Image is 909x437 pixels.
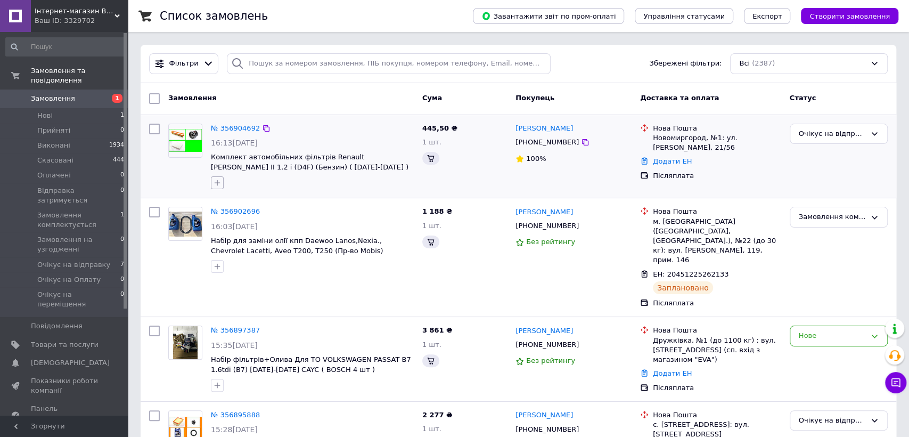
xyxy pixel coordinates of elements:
[481,11,616,21] span: Завантажити звіт по пром-оплаті
[653,281,713,294] div: Заплановано
[515,410,573,420] a: [PERSON_NAME]
[120,126,124,135] span: 0
[37,290,120,309] span: Очікує на переміщення
[37,275,101,285] span: Очікує на Оплату
[790,94,816,102] span: Статус
[739,59,750,69] span: Всі
[211,355,411,374] a: Набір фільтрів+Олива Для ТО VOLKSWAGEN PASSAT B7 1.6tdi (B7) [DATE]-[DATE] CAYC ( BOSCH 4 шт )
[422,207,452,215] span: 1 188 ₴
[35,6,114,16] span: Інтернет-магазин BBB AvTo
[120,211,124,230] span: 1
[513,338,581,352] div: [PHONE_NUMBER]
[173,326,198,359] img: Фото товару
[211,139,258,147] span: 16:13[DATE]
[31,66,128,85] span: Замовлення та повідомлення
[515,207,573,217] a: [PERSON_NAME]
[513,219,581,233] div: [PHONE_NUMBER]
[799,212,866,223] div: Замовлення комплектується
[515,124,573,134] a: [PERSON_NAME]
[653,336,781,365] div: Дружківка, №1 (до 1100 кг) : вул. [STREET_ADDRESS] (сп. вхід з магазином "EVA")
[653,124,781,133] div: Нова Пошта
[113,156,124,165] span: 444
[31,404,99,423] span: Панель управління
[653,298,781,308] div: Післяплата
[515,94,554,102] span: Покупець
[649,59,722,69] span: Збережені фільтри:
[526,238,575,246] span: Без рейтингу
[37,235,120,254] span: Замовлення на узгодженні
[31,358,110,368] span: [DEMOGRAPHIC_DATA]
[513,423,581,436] div: [PHONE_NUMBER]
[160,10,268,22] h1: Список замовлень
[422,341,441,349] span: 1 шт.
[422,94,442,102] span: Cума
[37,126,70,135] span: Прийняті
[744,8,791,24] button: Експорт
[169,129,202,151] img: Фото товару
[635,8,733,24] button: Управління статусами
[120,111,124,120] span: 1
[168,94,216,102] span: Замовлення
[211,341,258,350] span: 15:35[DATE]
[31,340,99,350] span: Товари та послуги
[653,326,781,335] div: Нова Пошта
[752,12,782,20] span: Експорт
[211,425,258,434] span: 15:28[DATE]
[422,425,441,433] span: 1 шт.
[211,124,260,132] a: № 356904692
[526,155,546,163] span: 100%
[211,207,260,215] a: № 356902696
[37,141,70,150] span: Виконані
[653,207,781,216] div: Нова Пошта
[120,186,124,205] span: 0
[422,411,452,419] span: 2 277 ₴
[526,357,575,365] span: Без рейтингу
[211,222,258,231] span: 16:03[DATE]
[5,37,125,56] input: Пошук
[211,237,383,255] a: Набір для заміни олії кпп Daewoo Lanos,Nexia., Chevrolet Lacetti, Aveo Т200, Т250 (Пр-во Mobis)
[653,410,781,420] div: Нова Пошта
[37,260,110,270] span: Очікує на відправку
[643,12,725,20] span: Управління статусами
[120,235,124,254] span: 0
[37,111,53,120] span: Нові
[801,8,898,24] button: Створити замовлення
[31,94,75,103] span: Замовлення
[120,275,124,285] span: 0
[120,290,124,309] span: 0
[653,369,692,377] a: Додати ЕН
[885,372,906,393] button: Чат з покупцем
[31,321,83,331] span: Повідомлення
[37,171,71,180] span: Оплачені
[752,59,775,67] span: (2387)
[653,383,781,393] div: Післяплата
[168,326,202,360] a: Фото товару
[513,135,581,149] div: [PHONE_NUMBER]
[227,53,551,74] input: Пошук за номером замовлення, ПІБ покупця, номером телефону, Email, номером накладної
[422,138,441,146] span: 1 шт.
[515,326,573,336] a: [PERSON_NAME]
[640,94,719,102] span: Доставка та оплата
[211,153,408,171] a: Комплект автомобільних фільтрів Renault [PERSON_NAME] II 1.2 i (D4F) (Бензин) ( [DATE]-[DATE] )
[109,141,124,150] span: 1934
[31,376,99,395] span: Показники роботи компанії
[120,260,124,270] span: 7
[37,156,73,165] span: Скасовані
[169,212,202,237] img: Фото товару
[799,330,866,342] div: Нове
[37,211,120,230] span: Замовлення комплектується
[809,12,890,20] span: Створити замовлення
[37,186,120,205] span: Відправка затримується
[653,217,781,265] div: м. [GEOGRAPHIC_DATA] ([GEOGRAPHIC_DATA], [GEOGRAPHIC_DATA].), №22 (до 30 кг): вул. [PERSON_NAME],...
[120,171,124,180] span: 0
[35,16,128,26] div: Ваш ID: 3329702
[799,415,866,426] div: Очікує на відправку
[422,326,452,334] span: 3 861 ₴
[653,270,728,278] span: ЕН: 20451225262133
[112,94,122,103] span: 1
[422,124,457,132] span: 445,50 ₴
[168,207,202,241] a: Фото товару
